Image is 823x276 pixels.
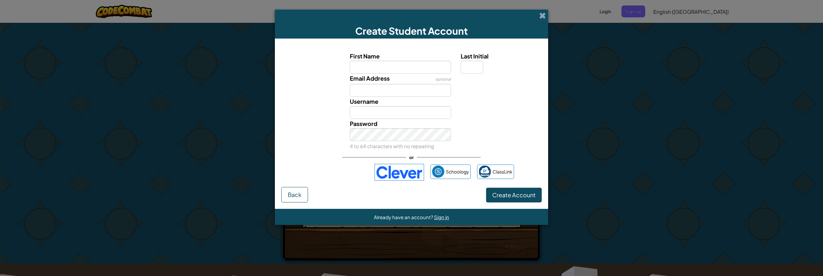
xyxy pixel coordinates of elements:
[350,120,377,127] span: Password
[374,214,434,220] span: Already have an account?
[435,77,451,82] span: optional
[355,25,468,37] span: Create Student Account
[486,188,542,202] button: Create Account
[350,52,380,60] span: First Name
[446,167,469,176] span: Schoology
[434,214,449,220] a: Sign in
[492,191,536,199] span: Create Account
[479,165,491,178] img: classlink-logo-small.png
[461,52,489,60] span: Last Initial
[493,167,512,176] span: ClassLink
[432,165,444,178] img: schoology.png
[375,164,424,181] img: clever-logo-blue.png
[288,191,302,198] span: Back
[306,165,371,179] iframe: Sign in with Google Button
[350,75,390,82] span: Email Address
[350,143,434,149] small: 4 to 64 characters with no repeating
[350,98,378,105] span: Username
[281,187,308,202] button: Back
[406,153,417,162] span: or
